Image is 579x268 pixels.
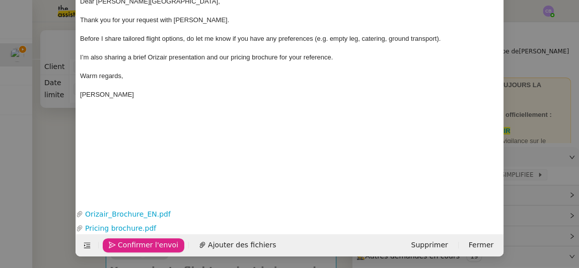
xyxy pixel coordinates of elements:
a: Pricing brochure.pdf [83,223,481,234]
button: Fermer [463,238,499,252]
button: Ajouter des fichiers [193,238,282,252]
span: Warm regards, [80,72,123,80]
span: Thank you for your request with [PERSON_NAME]. [80,16,229,24]
span: I’m also sharing a brief Orizair presentation and our pricing brochure for your reference. [80,53,333,61]
button: Confirmer l'envoi [103,238,184,252]
span: Ajouter des fichiers [208,239,276,251]
span: Supprimer [411,239,448,251]
span: [PERSON_NAME] [80,91,134,98]
a: Orizair_Brochure_EN.pdf [83,209,481,220]
span: Fermer [469,239,493,251]
button: Supprimer [405,238,454,252]
span: Before I share tailored flight options, do let me know if you have any preferences (e.g. empty le... [80,35,441,42]
span: Confirmer l'envoi [118,239,178,251]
